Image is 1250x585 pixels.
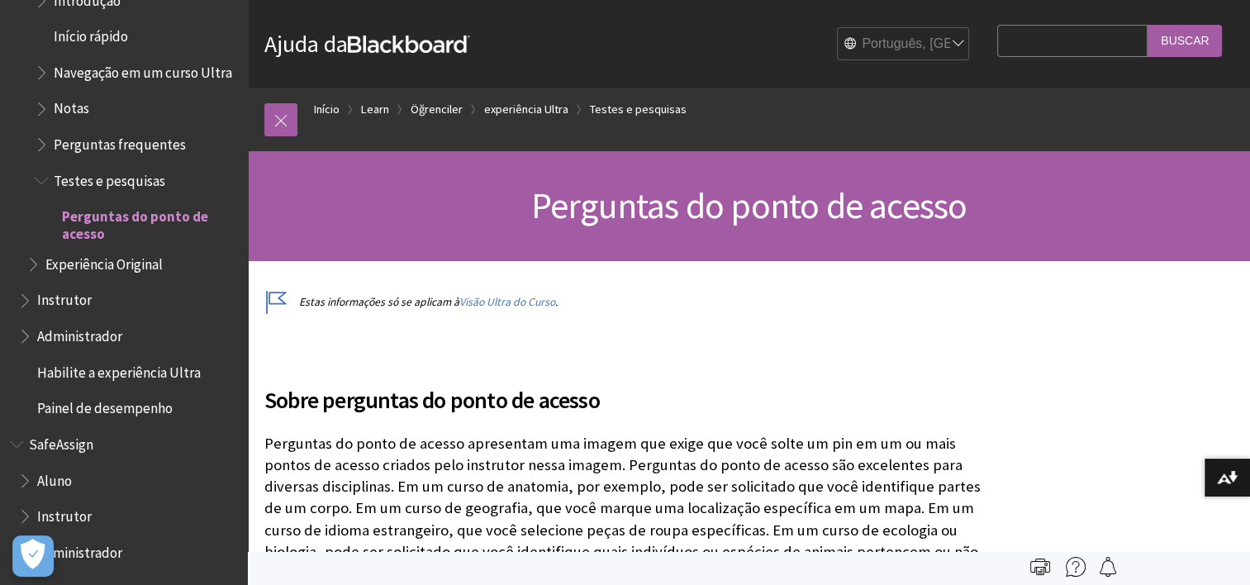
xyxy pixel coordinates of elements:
a: Ajuda daBlackboard [264,29,470,59]
span: Navegação em um curso Ultra [54,59,232,81]
span: Painel de desempenho [37,394,173,416]
span: Perguntas do ponto de acesso [62,203,236,242]
nav: Book outline for Blackboard SafeAssign [10,430,238,567]
img: Print [1030,557,1050,577]
span: Experiência Original [45,250,163,273]
span: Administrador [37,322,122,345]
span: Instrutor [37,287,92,309]
span: Aluno [37,467,72,489]
strong: Blackboard [348,36,470,53]
a: Testes e pesquisas [590,99,687,120]
a: Learn [361,99,389,120]
a: Visão Ultra do Curso [459,295,555,309]
a: Início [314,99,340,120]
span: Início rápido [54,22,128,45]
select: Site Language Selector [838,28,970,61]
span: Testes e pesquisas [54,167,165,189]
a: Öğrenciler [411,99,463,120]
a: experiência Ultra [484,99,568,120]
span: Perguntas frequentes [54,131,186,153]
span: Instrutor [37,502,92,525]
span: Notas [54,95,89,117]
button: Abrir preferências [12,535,54,577]
p: Perguntas do ponto de acesso apresentam uma imagem que exige que você solte um pin em um ou mais ... [264,433,989,584]
span: Habilite a experiência Ultra [37,359,201,381]
h2: Sobre perguntas do ponto de acesso [264,363,989,417]
input: Buscar [1148,25,1222,57]
span: Administrador [37,539,122,561]
span: SafeAssign [29,430,93,453]
img: More help [1066,557,1086,577]
img: Follow this page [1098,557,1118,577]
span: Perguntas do ponto de acesso [531,183,967,228]
p: Estas informações só se aplicam à . [264,294,989,310]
